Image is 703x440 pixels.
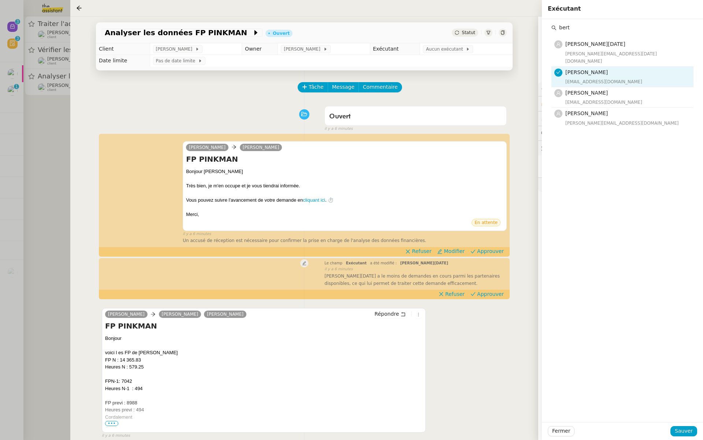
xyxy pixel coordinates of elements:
div: 💬Commentaires [538,126,703,140]
div: FP previ : 8988 [105,399,423,407]
span: Refuser [412,247,431,255]
div: Bonjour [105,335,423,342]
span: a été modifié : [370,261,397,265]
div: Heures N-1 : 494 [105,385,423,392]
div: ⚙️Procédures [538,82,703,96]
div: voici l es FP de [PERSON_NAME] [105,349,423,356]
span: il y a 6 minutes [183,231,211,237]
span: ⚙️ [541,85,579,93]
span: Message [332,83,354,91]
span: Ouvert [329,113,351,120]
span: 🕵️ [541,145,633,151]
div: Heures N : 579.25 [105,363,423,371]
button: Tâche [298,82,328,92]
span: Un accusé de réception est nécessaire pour confirmer la prise en charge de l'analyse des données ... [183,238,426,243]
span: Approuver [477,247,504,255]
td: Owner [242,43,278,55]
span: Répondre [375,310,399,318]
button: Refuser [402,247,434,255]
div: 🧴Autres [538,178,703,192]
span: il y a 6 minutes [324,266,353,272]
span: il y a 6 minutes [102,433,130,439]
span: [PERSON_NAME][DATE] a le moins de demandes en cours parmi les partenaires disponibles, ce qui lui... [324,274,500,286]
div: Bonjour [PERSON_NAME] [186,168,503,175]
span: [PERSON_NAME] [565,110,608,116]
span: 🧴 [541,182,564,188]
a: cliquant ici [303,197,325,203]
h4: FP PINKMAN [186,154,503,164]
span: il y a 6 minutes [324,126,353,132]
button: Commentaire [358,82,402,92]
div: Cordalement [105,414,423,421]
div: FPN-1: 7042 [105,378,423,385]
button: Refuser [436,290,468,298]
a: [PERSON_NAME] [105,311,148,318]
span: Refuser [445,290,465,298]
div: Merci, [186,211,503,218]
div: [EMAIL_ADDRESS][DOMAIN_NAME] [565,99,689,106]
div: Ouvert [273,31,290,36]
div: 🕵️Autres demandes en cours 4 [538,141,703,155]
span: Exécutant [346,261,367,265]
span: Commentaire [363,83,398,91]
span: Aucun exécutant [426,45,466,53]
span: Le champ [324,261,342,265]
span: 🔐 [541,99,589,108]
span: Statut [462,30,475,35]
td: Date limite [96,55,150,67]
span: Fermer [552,427,570,435]
span: Modifier [444,247,465,255]
a: [PERSON_NAME] [240,144,282,151]
div: FP N : 14 365.83 [105,356,423,364]
td: Exécutant [370,43,420,55]
button: Sauver [670,426,697,436]
span: Approuver [477,290,504,298]
button: Message [328,82,359,92]
span: [PERSON_NAME] [156,45,195,53]
span: En attente [475,220,498,225]
span: Tâche [309,83,324,91]
span: ••• [105,421,118,426]
div: Heures previ : 494 [105,406,423,414]
div: ⏲️Tâches 0:00 0actions [538,111,703,126]
h4: FP PINKMAN [105,321,423,331]
span: [PERSON_NAME] [565,90,608,96]
div: Très bien, je m'en occupe et je vous tiendrai informée. [186,182,503,190]
span: Sauver [675,427,693,435]
a: [PERSON_NAME] [186,144,228,151]
td: Client [96,43,150,55]
span: [PERSON_NAME][DATE] [400,261,448,265]
span: [PERSON_NAME][DATE] [565,41,625,47]
span: Exécutant [548,5,581,12]
div: Vous pouvez suivre l'avancement de votre demande en . ⏱️ [186,197,503,204]
button: Fermer [548,426,574,436]
div: 🔐Données client [538,96,703,111]
span: ⏲️ [541,115,626,121]
a: [PERSON_NAME] [159,311,201,318]
button: Répondre [372,310,408,318]
span: [PERSON_NAME] [565,69,608,75]
div: [EMAIL_ADDRESS][DOMAIN_NAME] [565,78,689,85]
button: Modifier [434,247,468,255]
span: Analyser les données FP PINKMAN [105,29,252,36]
input: input search text [557,23,693,33]
div: [PERSON_NAME][EMAIL_ADDRESS][DOMAIN_NAME] [565,120,689,127]
button: Approuver [468,290,507,298]
span: [PERSON_NAME] [284,45,323,53]
div: [PERSON_NAME][EMAIL_ADDRESS][DATE][DOMAIN_NAME] [565,50,689,65]
span: 💬 [541,130,588,136]
button: Approuver [468,247,507,255]
a: [PERSON_NAME] [204,311,246,318]
span: Pas de date limite [156,57,198,65]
